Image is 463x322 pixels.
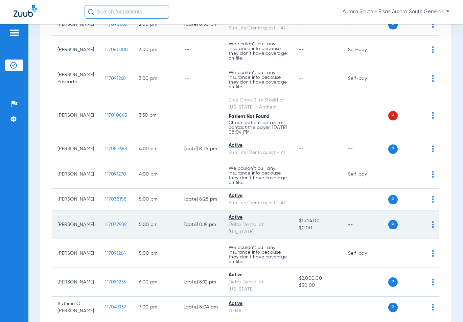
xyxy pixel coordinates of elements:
[299,225,337,232] span: $0.00
[229,70,288,89] p: We couldn’t pull any insurance info because they don’t have coverage on file.
[229,221,288,235] div: Delta Dental of [US_STATE]
[105,76,126,81] span: 117091268
[432,112,434,119] img: group-dot-blue.svg
[229,245,288,264] p: We couldn’t pull any insurance info because they don’t have coverage on file.
[432,75,434,82] img: group-dot-blue.svg
[343,93,388,138] td: --
[299,22,304,27] span: --
[229,272,288,279] div: Active
[179,36,224,64] td: --
[343,189,388,210] td: --
[134,189,179,210] td: 5:00 PM
[134,268,179,297] td: 6:00 PM
[432,145,434,152] img: group-dot-blue.svg
[429,290,463,322] iframe: Chat Widget
[52,268,99,297] td: [PERSON_NAME]
[388,111,398,120] span: P
[229,214,288,221] div: Active
[343,8,449,15] span: Aurora South - Risas Aurora South General
[85,5,169,19] input: Search for patients
[134,239,179,268] td: 5:00 PM
[432,21,434,28] img: group-dot-blue.svg
[179,268,224,297] td: [DATE] 8:12 PM
[52,64,99,93] td: [PERSON_NAME] Poseada
[229,25,288,32] div: Sun Life/Dentaquest - AI
[343,138,388,160] td: --
[432,171,434,178] img: group-dot-blue.svg
[343,268,388,297] td: --
[105,305,126,309] span: 117043139
[229,200,288,207] div: Sun Life/Dentaquest - AI
[299,113,304,118] span: --
[229,307,288,315] div: GEHA
[343,239,388,268] td: Self-pay
[343,160,388,189] td: Self-pay
[388,20,398,29] span: P
[229,279,288,293] div: Delta Dental of [US_STATE]
[299,275,337,282] span: $2,000.00
[432,221,434,228] img: group-dot-blue.svg
[299,76,304,81] span: --
[343,64,388,93] td: Self-pay
[179,14,224,36] td: [DATE] 8:30 PM
[134,93,179,138] td: 3:30 PM
[105,280,126,284] span: 117081236
[388,195,398,204] span: P
[229,114,270,119] span: Patient Not Found
[343,14,388,36] td: --
[299,146,304,151] span: --
[388,303,398,312] span: P
[229,42,288,61] p: We couldn’t pull any insurance info because they don’t have coverage on file.
[52,239,99,268] td: [PERSON_NAME]
[134,297,179,318] td: 7:00 PM
[179,239,224,268] td: --
[299,172,304,177] span: --
[179,93,224,138] td: --
[299,305,304,309] span: --
[179,189,224,210] td: [DATE] 8:28 PM
[52,93,99,138] td: [PERSON_NAME]
[105,113,127,118] span: 117010845
[179,297,224,318] td: [DATE] 8:04 PM
[105,197,126,202] span: 117038158
[52,210,99,239] td: [PERSON_NAME]
[52,36,99,64] td: [PERSON_NAME]
[105,251,126,256] span: 117091264
[432,250,434,257] img: group-dot-blue.svg
[388,144,398,154] span: P
[52,138,99,160] td: [PERSON_NAME]
[229,142,288,149] div: Active
[105,146,127,151] span: 117087688
[179,138,224,160] td: [DATE] 8:25 PM
[14,5,37,17] img: Zuub Logo
[229,300,288,307] div: Active
[134,210,179,239] td: 5:00 PM
[388,220,398,229] span: P
[299,282,337,289] span: $50.00
[229,120,288,135] p: Check patient details or contact the payer. [DATE] 08:04 PM.
[432,196,434,203] img: group-dot-blue.svg
[229,149,288,156] div: Sun Life/Dentaquest - AI
[88,9,94,15] img: Search Icon
[432,279,434,285] img: group-dot-blue.svg
[134,160,179,189] td: 4:00 PM
[52,189,99,210] td: [PERSON_NAME]
[299,197,304,202] span: --
[134,138,179,160] td: 4:00 PM
[134,14,179,36] td: 2:00 PM
[105,172,126,177] span: 117091270
[343,36,388,64] td: Self-pay
[229,97,288,111] div: Blue Cross Blue Shield of [US_STATE] - Anthem
[105,47,128,52] span: 117060308
[343,297,388,318] td: --
[134,64,179,93] td: 3:00 PM
[229,192,288,200] div: Active
[343,210,388,239] td: --
[299,47,304,52] span: --
[432,46,434,53] img: group-dot-blue.svg
[105,22,127,27] span: 117090866
[52,297,99,318] td: Autumn C [PERSON_NAME]
[229,166,288,185] p: We couldn’t pull any insurance info because they don’t have coverage on file.
[9,29,20,37] img: hamburger-icon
